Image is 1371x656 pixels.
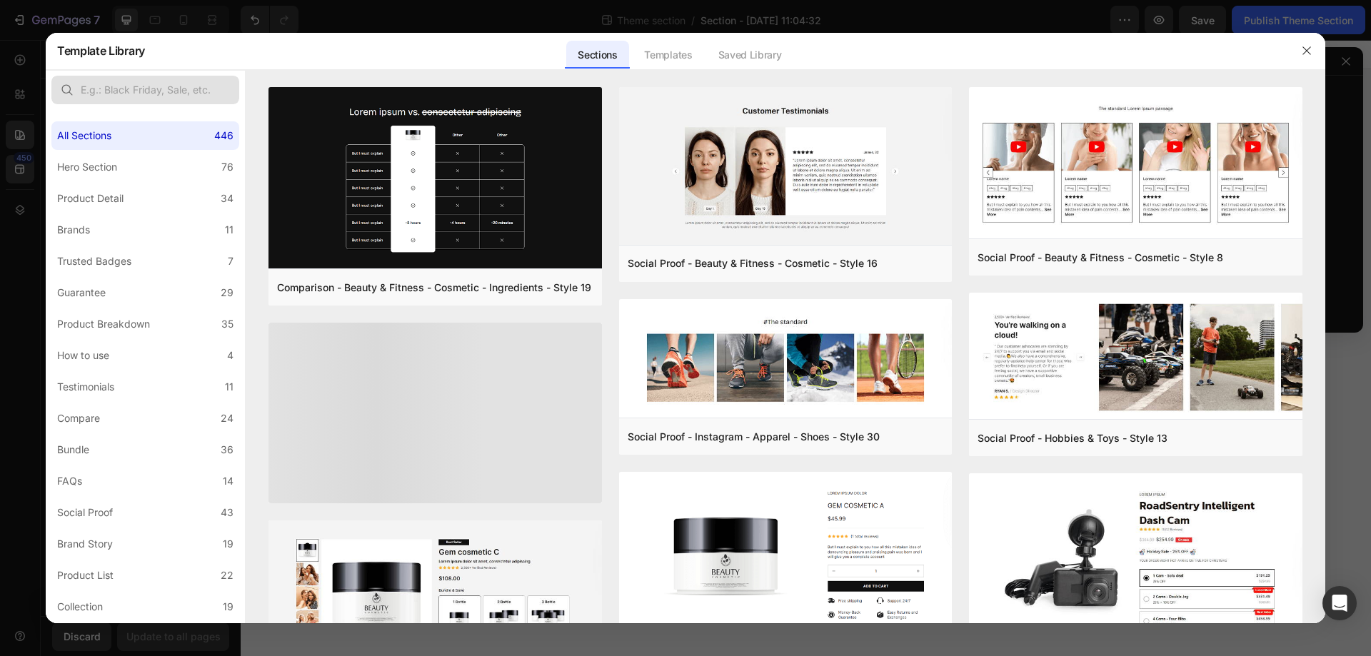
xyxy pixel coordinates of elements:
[57,221,90,238] div: Brands
[225,378,233,395] div: 11
[57,253,131,270] div: Trusted Badges
[223,598,233,615] div: 19
[969,293,1302,422] img: sp13.png
[57,158,117,176] div: Hero Section
[57,284,106,301] div: Guarantee
[57,473,82,490] div: FAQs
[221,190,233,207] div: 34
[221,410,233,427] div: 24
[221,567,233,584] div: 22
[57,410,100,427] div: Compare
[1322,586,1357,620] div: Open Intercom Messenger
[70,30,1061,46] p: Get 20% OFF Your First Purchase
[707,41,793,69] div: Saved Library
[969,87,1302,241] img: sp8.png
[277,279,591,296] div: Comparison - Beauty & Fitness - Cosmetic - Ingredients - Style 19
[57,347,109,364] div: How to use
[223,535,233,552] div: 19
[221,316,233,333] div: 35
[57,316,150,333] div: Product Breakdown
[628,255,878,272] div: Social Proof - Beauty & Fitness - Cosmetic - Style 16
[57,127,111,144] div: All Sections
[57,598,103,615] div: Collection
[268,87,602,271] img: c19.png
[619,299,953,421] img: sp30.png
[228,253,233,270] div: 7
[978,430,1167,447] div: Social Proof - Hobbies & Toys - Style 13
[57,378,114,395] div: Testimonials
[978,249,1223,266] div: Social Proof - Beauty & Fitness - Cosmetic - Style 8
[628,428,880,445] div: Social Proof - Instagram - Apparel - Shoes - Style 30
[57,567,114,584] div: Product List
[51,76,239,104] input: E.g.: Black Friday, Sale, etc.
[221,158,233,176] div: 76
[221,284,233,301] div: 29
[619,87,953,248] img: sp16.png
[57,190,124,207] div: Product Detail
[57,32,145,69] h2: Template Library
[566,41,628,69] div: Sections
[633,41,703,69] div: Templates
[57,441,89,458] div: Bundle
[227,347,233,364] div: 4
[225,221,233,238] div: 11
[221,504,233,521] div: 43
[57,504,113,521] div: Social Proof
[214,127,233,144] div: 446
[69,29,1063,47] div: Rich Text Editor. Editing area: main
[223,473,233,490] div: 14
[57,535,113,552] div: Brand Story
[221,441,233,458] div: 36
